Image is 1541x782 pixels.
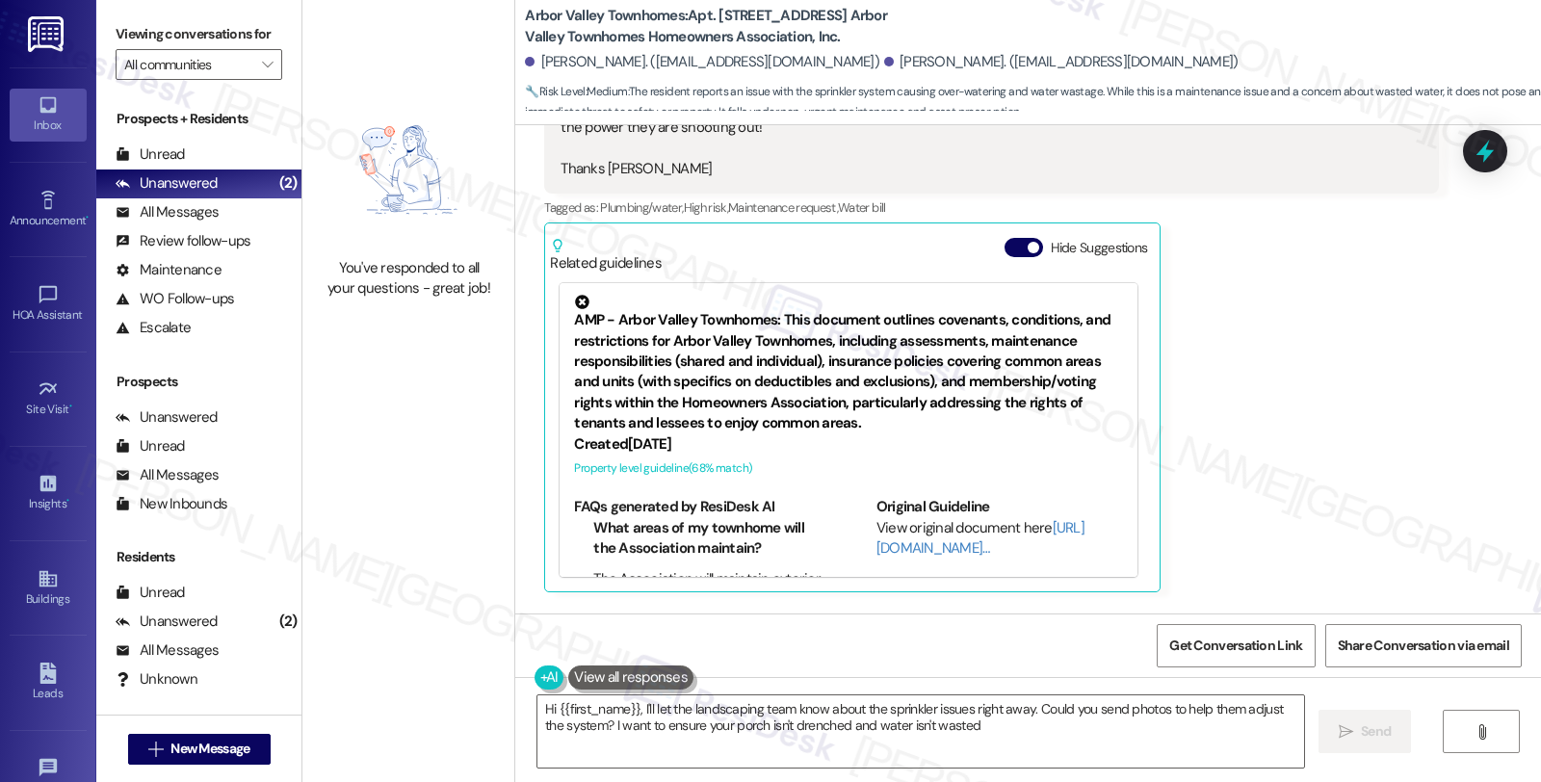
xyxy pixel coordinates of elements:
div: Unread [116,583,185,603]
div: Unread [116,436,185,456]
span: • [66,494,69,508]
button: New Message [128,734,271,765]
div: Unknown [116,669,197,690]
strong: 🔧 Risk Level: Medium [525,84,627,99]
div: Related guidelines [550,238,662,274]
span: Share Conversation via email [1338,636,1509,656]
div: [PERSON_NAME]. ([EMAIL_ADDRESS][DOMAIN_NAME]) [884,52,1239,72]
div: Prospects [96,372,301,392]
a: Buildings [10,562,87,614]
img: empty-state [324,91,493,248]
div: Property level guideline ( 68 % match) [574,458,1123,479]
div: (2) [274,169,302,198]
div: (2) [274,607,302,637]
span: • [86,211,89,224]
textarea: Hi {{first_name}}, I'll let the landscaping team know about the sprinkler issues right away. Coul... [537,695,1304,768]
span: High risk , [684,199,729,216]
button: Get Conversation Link [1157,624,1315,667]
div: WO Follow-ups [116,289,234,309]
a: Leads [10,657,87,709]
span: Get Conversation Link [1169,636,1302,656]
span: : The resident reports an issue with the sprinkler system causing over-watering and water wastage... [525,82,1541,123]
span: Maintenance request , [728,199,838,216]
i:  [1339,724,1353,740]
div: Review follow-ups [116,231,250,251]
div: Unread [116,144,185,165]
div: Unanswered [116,407,218,428]
div: Prospects + Residents [96,109,301,129]
div: New Inbounds [116,494,227,514]
div: You've responded to all your questions - great job! [324,258,493,300]
a: Inbox [10,89,87,141]
div: All Messages [116,202,219,222]
div: Maintenance [116,260,222,280]
div: All Messages [116,640,219,661]
img: ResiDesk Logo [28,16,67,52]
i:  [148,742,163,757]
div: Unanswered [116,612,218,632]
a: [URL][DOMAIN_NAME]… [876,518,1084,558]
b: Arbor Valley Townhomes: Apt. [STREET_ADDRESS] Arbor Valley Townhomes Homeowners Association, Inc. [525,6,910,47]
div: Escalate [116,318,191,338]
div: All Messages [116,465,219,485]
li: What areas of my townhome will the Association maintain? [593,518,822,560]
a: HOA Assistant [10,278,87,330]
label: Hide Suggestions [1051,238,1148,258]
div: Created [DATE] [574,434,1123,455]
i:  [1475,724,1489,740]
button: Send [1319,710,1412,753]
span: Water bill [838,199,886,216]
button: Share Conversation via email [1325,624,1522,667]
div: AMP - Arbor Valley Townhomes: This document outlines covenants, conditions, and restrictions for ... [574,295,1123,434]
span: Plumbing/water , [600,199,683,216]
span: Send [1361,721,1391,742]
div: View original document here [876,518,1124,560]
b: FAQs generated by ResiDesk AI [574,497,774,516]
a: Insights • [10,467,87,519]
div: Residents [96,547,301,567]
input: All communities [124,49,251,80]
span: New Message [170,739,249,759]
a: Site Visit • [10,373,87,425]
div: [PERSON_NAME]. ([EMAIL_ADDRESS][DOMAIN_NAME]) [525,52,879,72]
div: Unanswered [116,173,218,194]
label: Viewing conversations for [116,19,282,49]
i:  [262,57,273,72]
div: Tagged as: [544,194,1438,222]
b: Original Guideline [876,497,990,516]
li: The Association will maintain exterior landscaping (except owner-installed), fire sprinkler syste... [593,569,822,714]
span: • [69,400,72,413]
